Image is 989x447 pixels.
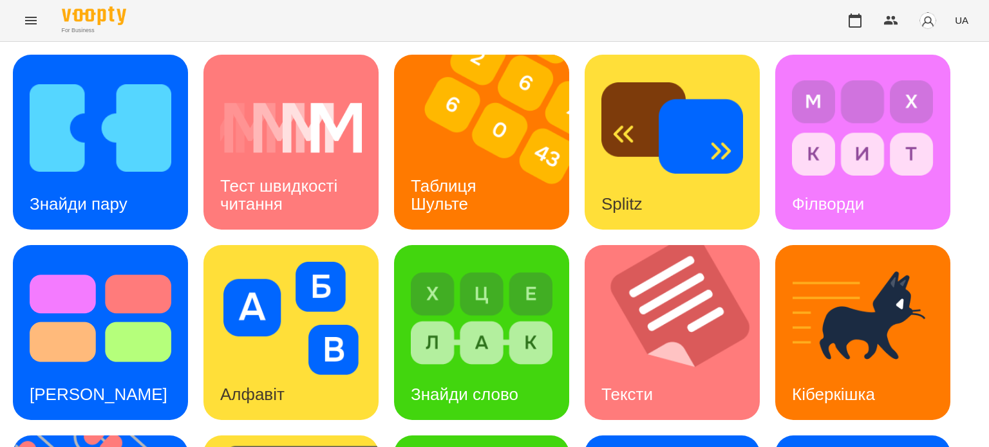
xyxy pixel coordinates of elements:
[792,385,875,404] h3: Кіберкішка
[62,6,126,25] img: Voopty Logo
[30,385,167,404] h3: [PERSON_NAME]
[585,245,760,420] a: ТекстиТексти
[394,55,585,230] img: Таблиця Шульте
[30,262,171,375] img: Тест Струпа
[601,71,743,185] img: Splitz
[792,71,934,185] img: Філворди
[30,194,127,214] h3: Знайди пару
[203,245,379,420] a: АлфавітАлфавіт
[792,262,934,375] img: Кіберкішка
[775,245,950,420] a: КіберкішкаКіберкішка
[585,245,776,420] img: Тексти
[792,194,864,214] h3: Філворди
[220,262,362,375] img: Алфавіт
[955,14,968,27] span: UA
[585,55,760,230] a: SplitzSplitz
[919,12,937,30] img: avatar_s.png
[13,55,188,230] a: Знайди паруЗнайди пару
[411,176,481,213] h3: Таблиця Шульте
[411,385,518,404] h3: Знайди слово
[394,55,569,230] a: Таблиця ШультеТаблиця Шульте
[220,71,362,185] img: Тест швидкості читання
[775,55,950,230] a: ФілвордиФілворди
[411,262,552,375] img: Знайди слово
[15,5,46,36] button: Menu
[30,71,171,185] img: Знайди пару
[601,385,653,404] h3: Тексти
[220,176,342,213] h3: Тест швидкості читання
[950,8,974,32] button: UA
[601,194,643,214] h3: Splitz
[13,245,188,420] a: Тест Струпа[PERSON_NAME]
[62,26,126,35] span: For Business
[220,385,285,404] h3: Алфавіт
[203,55,379,230] a: Тест швидкості читанняТест швидкості читання
[394,245,569,420] a: Знайди словоЗнайди слово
